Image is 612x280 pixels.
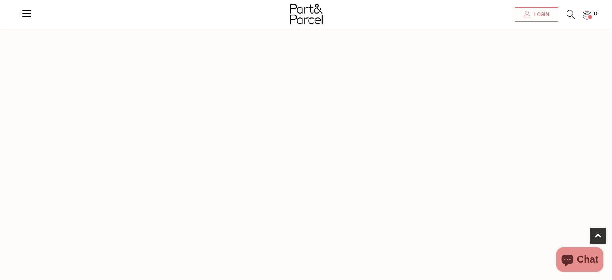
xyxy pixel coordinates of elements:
[592,10,599,18] span: 0
[532,11,549,18] span: Login
[290,4,323,24] img: Part&Parcel
[554,247,606,274] inbox-online-store-chat: Shopify online store chat
[583,11,591,19] a: 0
[515,7,558,22] a: Login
